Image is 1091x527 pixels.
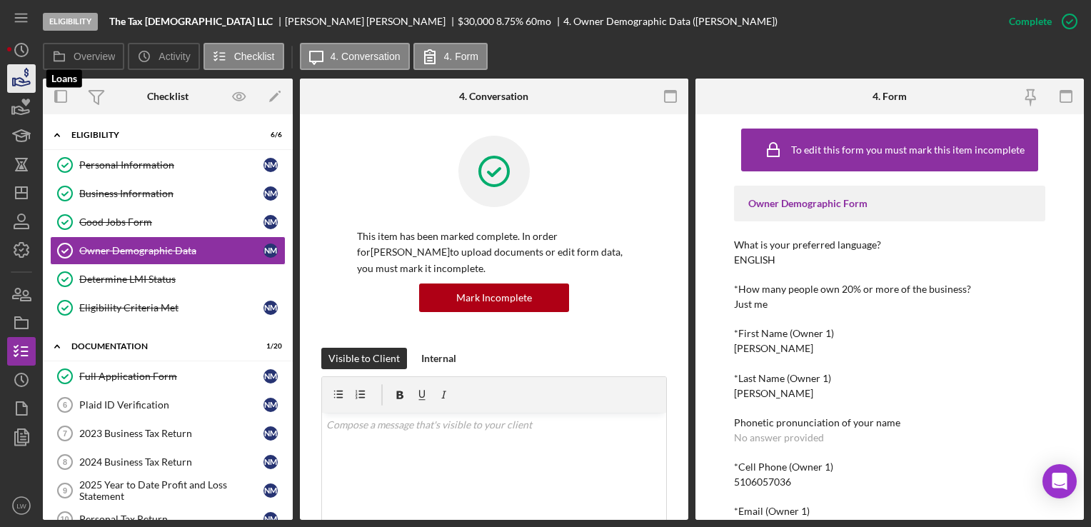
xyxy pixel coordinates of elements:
[263,244,278,258] div: N M
[300,43,410,70] button: 4. Conversation
[328,348,400,369] div: Visible to Client
[50,391,286,419] a: 6Plaid ID VerificationNM
[50,236,286,265] a: Owner Demographic DataNM
[63,458,67,466] tspan: 8
[413,43,488,70] button: 4. Form
[63,486,67,495] tspan: 9
[71,342,246,351] div: Documentation
[1009,7,1052,36] div: Complete
[734,239,1045,251] div: What is your preferred language?
[458,15,494,27] span: $30,000
[263,426,278,441] div: N M
[79,456,263,468] div: 2024 Business Tax Return
[1042,464,1077,498] div: Open Intercom Messenger
[79,273,285,285] div: Determine LMI Status
[459,91,528,102] div: 4. Conversation
[50,419,286,448] a: 72023 Business Tax ReturnNM
[263,398,278,412] div: N M
[74,51,115,62] label: Overview
[734,328,1045,339] div: *First Name (Owner 1)
[734,432,824,443] div: No answer provided
[734,388,813,399] div: [PERSON_NAME]
[456,283,532,312] div: Mark Incomplete
[203,43,284,70] button: Checklist
[263,186,278,201] div: N M
[526,16,551,27] div: 60 mo
[263,158,278,172] div: N M
[63,401,67,409] tspan: 6
[79,188,263,199] div: Business Information
[734,461,1045,473] div: *Cell Phone (Owner 1)
[16,502,27,510] text: LW
[79,428,263,439] div: 2023 Business Tax Return
[734,373,1045,384] div: *Last Name (Owner 1)
[734,298,768,310] div: Just me
[159,51,190,62] label: Activity
[79,216,263,228] div: Good Jobs Form
[563,16,778,27] div: 4. Owner Demographic Data ([PERSON_NAME])
[7,491,36,520] button: LW
[50,208,286,236] a: Good Jobs FormNM
[43,13,98,31] div: Eligibility
[321,348,407,369] button: Visible to Client
[79,513,263,525] div: Personal Tax Return
[147,91,188,102] div: Checklist
[444,51,478,62] label: 4. Form
[734,417,1045,428] div: Phonetic pronunciation of your name
[50,265,286,293] a: Determine LMI Status
[873,91,907,102] div: 4. Form
[43,43,124,70] button: Overview
[734,254,775,266] div: ENGLISH
[421,348,456,369] div: Internal
[734,506,1045,517] div: *Email (Owner 1)
[128,43,199,70] button: Activity
[496,16,523,27] div: 8.75 %
[79,371,263,382] div: Full Application Form
[50,476,286,505] a: 92025 Year to Date Profit and Loss StatementNM
[79,302,263,313] div: Eligibility Criteria Met
[50,179,286,208] a: Business InformationNM
[109,16,273,27] b: The Tax [DEMOGRAPHIC_DATA] LLC
[734,343,813,354] div: [PERSON_NAME]
[79,479,263,502] div: 2025 Year to Date Profit and Loss Statement
[50,151,286,179] a: Personal InformationNM
[791,144,1025,156] div: To edit this form you must mark this item incomplete
[79,159,263,171] div: Personal Information
[734,283,1045,295] div: *How many people own 20% or more of the business?
[995,7,1084,36] button: Complete
[71,131,246,139] div: Eligibility
[263,512,278,526] div: N M
[234,51,275,62] label: Checklist
[256,342,282,351] div: 1 / 20
[63,429,67,438] tspan: 7
[256,131,282,139] div: 6 / 6
[60,515,69,523] tspan: 10
[357,229,631,276] p: This item has been marked complete. In order for [PERSON_NAME] to upload documents or edit form d...
[419,283,569,312] button: Mark Incomplete
[263,301,278,315] div: N M
[285,16,458,27] div: [PERSON_NAME] [PERSON_NAME]
[263,215,278,229] div: N M
[263,483,278,498] div: N M
[748,198,1030,209] div: Owner Demographic Form
[263,455,278,469] div: N M
[50,448,286,476] a: 82024 Business Tax ReturnNM
[79,399,263,411] div: Plaid ID Verification
[263,369,278,383] div: N M
[331,51,401,62] label: 4. Conversation
[734,476,791,488] div: 5106057036
[50,362,286,391] a: Full Application FormNM
[50,293,286,322] a: Eligibility Criteria MetNM
[414,348,463,369] button: Internal
[79,245,263,256] div: Owner Demographic Data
